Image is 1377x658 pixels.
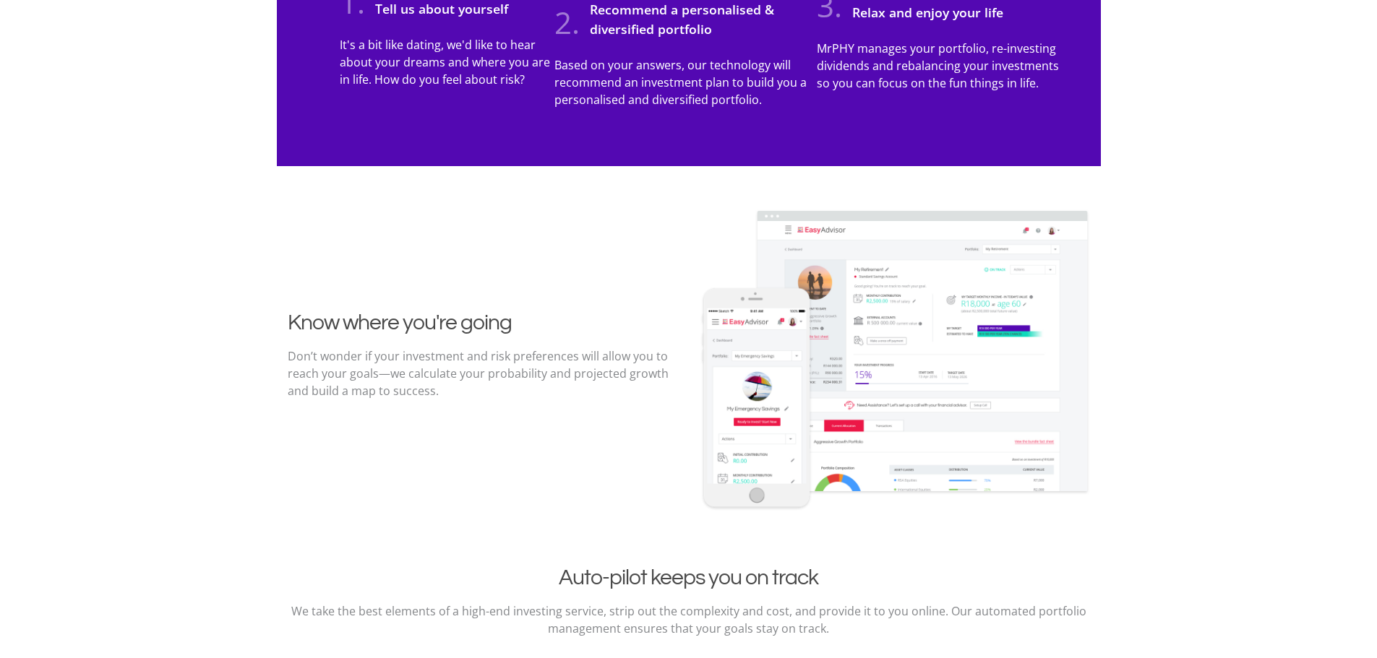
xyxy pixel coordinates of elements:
p: Based on your answers, our technology will recommend an investment plan to build you a personalis... [554,56,817,108]
p: We take the best elements of a high-end investing service, strip out the complexity and cost, and... [288,602,1090,637]
h2: Know where you're going [288,310,678,336]
p: Don’t wonder if your investment and risk preferences will allow you to reach your goals—we calcul... [288,347,678,399]
h2: Auto-pilot keeps you on track [288,565,1090,591]
p: It's a bit like dating, we'd like to hear about your dreams and where you are in life. How do you... [340,36,554,88]
h3: Relax and enjoy your life [845,3,1003,22]
p: MrPHY manages your portfolio, re-investing dividends and rebalancing your investments so you can ... [817,40,1066,92]
img: home-graphic [700,209,1090,512]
